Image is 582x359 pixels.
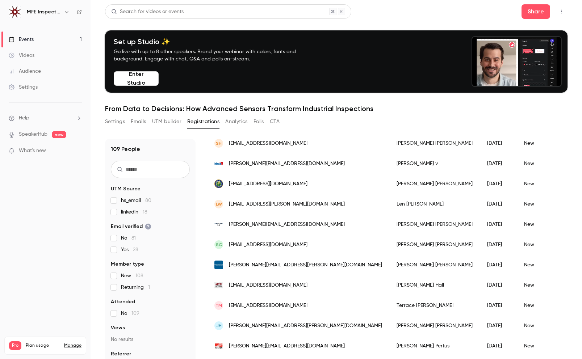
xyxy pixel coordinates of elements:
button: Polls [254,116,264,127]
img: kiwa.com [214,161,223,166]
span: [PERSON_NAME][EMAIL_ADDRESS][PERSON_NAME][DOMAIN_NAME] [229,322,382,330]
img: omegaaerial.com [214,220,223,229]
div: [PERSON_NAME] Hall [389,275,480,295]
div: New [517,153,562,174]
div: [PERSON_NAME] Pertus [389,336,480,356]
span: 109 [131,311,139,316]
div: Search for videos or events [111,8,184,16]
span: No [121,310,139,317]
a: SpeakerHub [19,131,47,138]
div: New [517,235,562,255]
span: new [52,131,66,138]
div: New [517,214,562,235]
span: Referrer [111,350,131,358]
div: [DATE] [480,336,517,356]
div: Videos [9,52,34,59]
h1: 109 People [111,145,140,153]
div: [PERSON_NAME] [PERSON_NAME] [389,214,480,235]
div: [DATE] [480,194,517,214]
div: New [517,316,562,336]
a: Manage [64,343,81,349]
span: [EMAIL_ADDRESS][DOMAIN_NAME] [229,180,307,188]
div: New [517,255,562,275]
span: Plan usage [26,343,60,349]
span: [PERSON_NAME][EMAIL_ADDRESS][PERSON_NAME][DOMAIN_NAME] [229,261,382,269]
h6: MFE Inspection Solutions [27,8,61,16]
span: No [121,235,136,242]
img: akamaiaerial.com [214,179,223,188]
div: [PERSON_NAME] [PERSON_NAME] [389,316,480,336]
span: 28 [133,247,138,252]
span: linkedin [121,208,147,216]
span: SC [216,241,222,248]
div: [DATE] [480,174,517,194]
span: [PERSON_NAME][EMAIL_ADDRESS][DOMAIN_NAME] [229,160,345,168]
span: 81 [131,236,136,241]
div: [DATE] [480,153,517,174]
button: Registrations [187,116,219,127]
span: Email verified [111,223,151,230]
div: [PERSON_NAME] [PERSON_NAME] [389,133,480,153]
span: JH [216,322,222,329]
div: Settings [9,84,38,91]
button: Share [522,4,550,19]
div: New [517,133,562,153]
span: What's new [19,147,46,155]
span: TM [215,302,222,309]
span: New [121,272,143,279]
li: help-dropdown-opener [9,114,82,122]
img: portofportland.com [214,261,223,269]
p: No results [111,336,190,343]
span: Member type [111,261,144,268]
div: New [517,336,562,356]
div: [DATE] [480,316,517,336]
span: UTM Source [111,185,141,193]
span: [EMAIL_ADDRESS][PERSON_NAME][DOMAIN_NAME] [229,200,345,208]
div: [DATE] [480,214,517,235]
span: Pro [9,341,21,350]
div: Audience [9,68,41,75]
div: [DATE] [480,235,517,255]
span: 18 [143,210,147,215]
span: 108 [135,273,143,278]
p: Go live with up to 8 other speakers. Brand your webinar with colors, fonts and background. Engage... [114,48,313,63]
div: Events [9,36,34,43]
div: Len [PERSON_NAME] [389,194,480,214]
span: [EMAIL_ADDRESS][DOMAIN_NAME] [229,282,307,289]
div: [DATE] [480,295,517,316]
button: Analytics [225,116,248,127]
div: [PERSON_NAME] [PERSON_NAME] [389,174,480,194]
span: SH [216,140,222,147]
div: [PERSON_NAME] [PERSON_NAME] [389,235,480,255]
span: LW [216,201,222,207]
h4: Set up Studio ✨ [114,37,313,46]
div: New [517,275,562,295]
img: mfe-is.com [214,281,223,290]
span: Returning [121,284,150,291]
span: Yes [121,246,138,253]
button: UTM builder [152,116,181,127]
span: [EMAIL_ADDRESS][DOMAIN_NAME] [229,241,307,249]
span: 1 [148,285,150,290]
div: [DATE] [480,275,517,295]
div: [PERSON_NAME] v [389,153,480,174]
div: [PERSON_NAME] [PERSON_NAME] [389,255,480,275]
div: New [517,295,562,316]
div: [DATE] [480,255,517,275]
span: [EMAIL_ADDRESS][DOMAIN_NAME] [229,140,307,147]
span: Help [19,114,29,122]
span: Attended [111,298,135,305]
span: [PERSON_NAME][EMAIL_ADDRESS][DOMAIN_NAME] [229,342,345,350]
span: [PERSON_NAME][EMAIL_ADDRESS][DOMAIN_NAME] [229,221,345,228]
div: New [517,174,562,194]
div: Terrace [PERSON_NAME] [389,295,480,316]
button: Enter Studio [114,71,159,86]
img: tacten.ca [214,342,223,350]
img: MFE Inspection Solutions [9,6,21,18]
span: [EMAIL_ADDRESS][DOMAIN_NAME] [229,302,307,309]
div: [DATE] [480,133,517,153]
button: Emails [131,116,146,127]
span: hs_email [121,197,151,204]
button: CTA [270,116,280,127]
span: Views [111,324,125,331]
